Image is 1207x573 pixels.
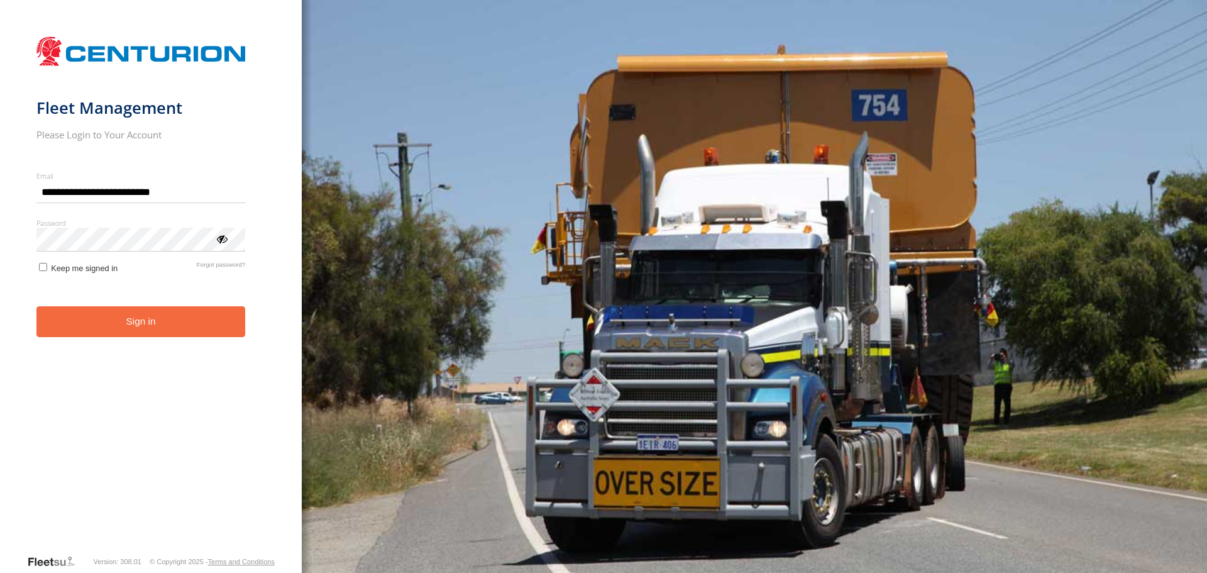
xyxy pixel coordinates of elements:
[36,30,266,554] form: main
[150,558,275,565] div: © Copyright 2025 -
[36,97,246,118] h1: Fleet Management
[94,558,141,565] div: Version: 308.01
[27,555,85,568] a: Visit our Website
[197,261,246,273] a: Forgot password?
[36,35,246,67] img: Centurion Transport
[215,232,228,245] div: ViewPassword
[36,128,246,141] h2: Please Login to Your Account
[36,306,246,337] button: Sign in
[36,171,246,181] label: Email
[36,218,246,228] label: Password
[51,264,118,273] span: Keep me signed in
[208,558,275,565] a: Terms and Conditions
[39,263,47,271] input: Keep me signed in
